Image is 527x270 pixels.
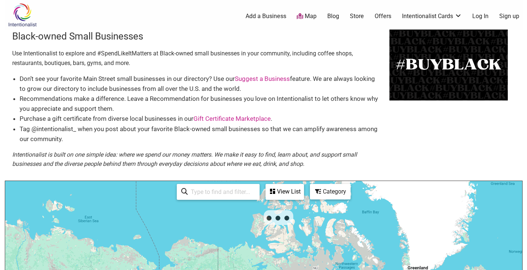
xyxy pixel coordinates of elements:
li: Tag @intentionalist_ when you post about your favorite Black-owned small businesses so that we ca... [20,124,382,144]
a: Intentionalist Cards [402,12,462,20]
a: Store [350,12,364,20]
img: Intentionalist [5,3,40,27]
a: Offers [375,12,391,20]
em: Intentionalist is built on one simple idea: where we spend our money matters. We make it easy to ... [12,151,357,168]
h3: Black-owned Small Businesses [12,30,382,43]
div: View List [266,185,303,199]
img: BuyBlack-500x300-1.png [389,30,508,100]
li: Recommendations make a difference. Leave a Recommendation for businesses you love on Intentionali... [20,94,382,114]
li: Purchase a gift certificate from diverse local businesses in our . [20,114,382,124]
a: Gift Certificate Marketplace [193,115,271,122]
p: Use Intentionalist to explore and #SpendLikeItMatters at Black-owned small businesses in your com... [12,49,382,68]
div: Category [311,185,350,199]
div: Filter by category [310,184,351,199]
a: Log In [472,12,489,20]
a: Add a Business [246,12,286,20]
a: Blog [327,12,339,20]
a: Map [297,12,317,21]
a: Suggest a Business [235,75,290,82]
input: Type to find and filter... [188,185,255,199]
div: See a list of the visible businesses [266,184,304,200]
div: Type to search and filter [177,184,260,200]
li: Don’t see your favorite Main Street small businesses in our directory? Use our feature. We are al... [20,74,382,94]
a: Sign up [499,12,519,20]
